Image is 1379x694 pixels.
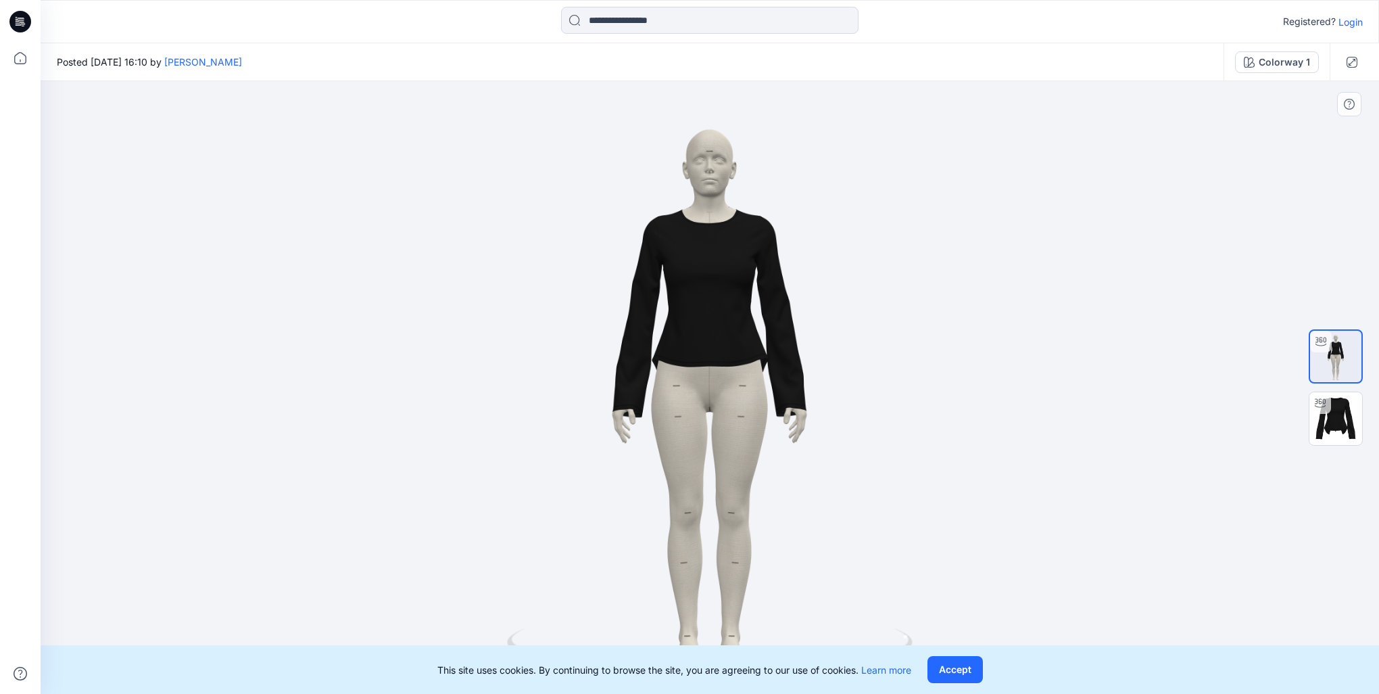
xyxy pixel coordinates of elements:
[164,56,242,68] a: [PERSON_NAME]
[1310,331,1361,382] img: Arşiv
[861,664,911,676] a: Learn more
[927,656,983,683] button: Accept
[1235,51,1319,73] button: Colorway 1
[437,663,911,677] p: This site uses cookies. By continuing to browse the site, you are agreeing to our use of cookies.
[1283,14,1336,30] p: Registered?
[1259,55,1310,70] div: Colorway 1
[57,55,242,69] span: Posted [DATE] 16:10 by
[1309,392,1362,445] img: Arşiv
[1338,15,1363,29] p: Login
